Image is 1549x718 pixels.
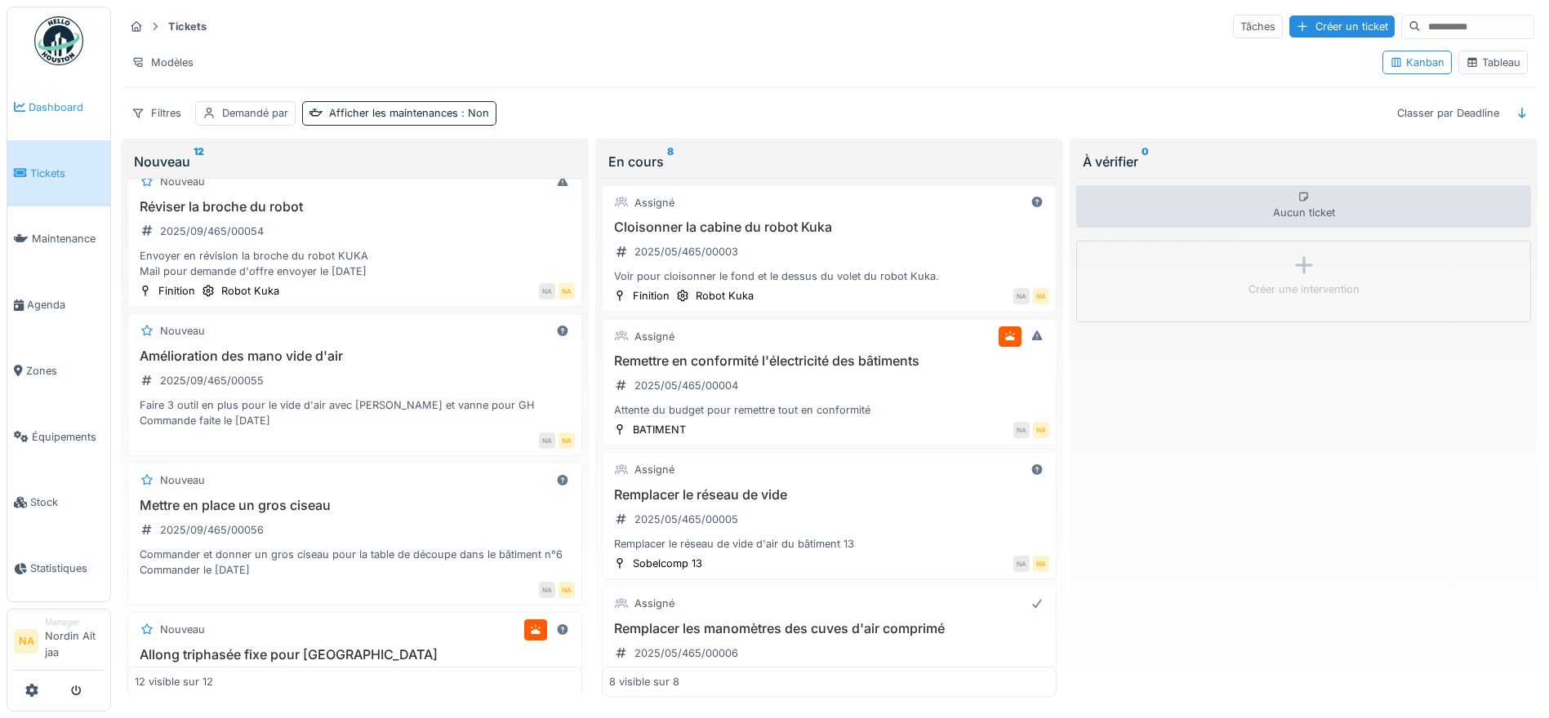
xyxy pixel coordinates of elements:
div: À vérifier [1083,152,1525,171]
div: 2025/09/465/00055 [160,373,264,388]
div: 2025/05/465/00006 [634,645,738,661]
div: Voir pour cloisonner le fond et le dessus du volet du robot Kuka. [609,268,1049,284]
div: Attente du budget pour remettre tout en conformité [609,402,1049,418]
div: NA [539,582,555,598]
li: Nordin Ait jaa [45,616,104,667]
a: Agenda [7,272,110,338]
span: Tickets [30,166,104,181]
span: Équipements [32,429,104,445]
div: Nouveau [160,472,205,488]
h3: Remettre en conformité l'électricité des bâtiments [609,353,1049,369]
div: Filtres [124,101,189,125]
div: Finition [633,288,670,304]
div: Sobelcomp 13 [633,556,702,571]
div: 2025/05/465/00004 [634,378,738,393]
div: NA [1033,556,1049,572]
div: 2025/09/465/00056 [160,522,264,538]
div: 2025/05/465/00003 [634,244,738,259]
div: Envoyer en révision la broche du robot KUKA Mail pour demande d'offre envoyer le [DATE] [135,248,575,279]
div: Tâches [1233,15,1283,38]
h3: Cloisonner la cabine du robot Kuka [609,219,1049,235]
div: Nouveau [160,622,205,637]
div: NA [1013,556,1030,572]
strong: Tickets [162,19,213,34]
span: Statistiques [30,561,104,576]
div: NA [1033,422,1049,438]
sup: 12 [194,152,204,171]
span: : Non [458,107,489,119]
sup: 0 [1142,152,1149,171]
div: Demandé par [222,105,288,121]
div: Faire 3 outil en plus pour le vide d'air avec [PERSON_NAME] et vanne pour GH Commande faite le [D... [135,397,575,428]
div: 8 visible sur 8 [609,674,679,689]
a: NA ManagerNordin Ait jaa [14,616,104,671]
div: NA [539,283,555,299]
img: Badge_color-CXgf-gQk.svg [34,16,83,65]
div: Créer un ticket [1289,16,1395,38]
div: Assigné [634,462,674,477]
div: NA [559,283,575,299]
h3: Mettre en place un gros ciseau [135,498,575,513]
span: Dashboard [29,100,104,115]
h3: Remplacer les manomètres des cuves d'air comprimé [609,621,1049,636]
span: Stock [30,494,104,510]
div: Assigné [634,195,674,211]
div: Robot Kuka [221,283,279,299]
a: Maintenance [7,206,110,273]
sup: 8 [667,152,674,171]
div: Assigné [634,329,674,344]
div: Nouveau [160,323,205,339]
li: NA [14,629,38,654]
span: Maintenance [32,231,104,246]
div: Robot Kuka [696,288,754,304]
h3: Amélioration des mano vide d'air [135,348,575,364]
h3: Réviser la broche du robot [135,199,575,215]
div: NA [559,582,575,598]
div: 2025/09/465/00054 [160,224,264,239]
a: Stock [7,470,110,536]
div: Afficher les maintenances [329,105,489,121]
div: Nouveau [134,152,576,171]
a: Zones [7,338,110,404]
div: Commander et donner un gros ciseau pour la table de découpe dans le bâtiment n°6 Commander le [DATE] [135,547,575,578]
a: Tickets [7,140,110,206]
div: Classer par Deadline [1390,101,1507,125]
div: 2025/05/465/00005 [634,512,738,527]
div: NA [539,432,555,449]
div: Remplacer le réseau de vide d'air du bâtiment 13 [609,536,1049,552]
div: En cours [608,152,1050,171]
div: NA [559,432,575,449]
div: Modèles [124,51,201,74]
div: Assigné [634,596,674,611]
h3: Remplacer le réseau de vide [609,487,1049,503]
h3: Allong triphasée fixe pour [GEOGRAPHIC_DATA] [135,647,575,663]
a: Dashboard [7,74,110,140]
div: Nouveau [160,174,205,189]
div: NA [1033,288,1049,304]
a: Équipements [7,404,110,470]
div: BATIMENT [633,422,686,437]
span: Zones [26,363,104,379]
div: Aucun ticket [1076,185,1531,228]
div: NA [1013,422,1030,438]
div: 12 visible sur 12 [135,674,213,689]
span: Agenda [27,297,104,312]
div: Créer une intervention [1249,281,1360,297]
div: Tableau [1466,55,1520,70]
div: Manager [45,616,104,628]
a: Statistiques [7,535,110,601]
div: Finition [158,283,195,299]
div: NA [1013,288,1030,304]
div: Kanban [1390,55,1444,70]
